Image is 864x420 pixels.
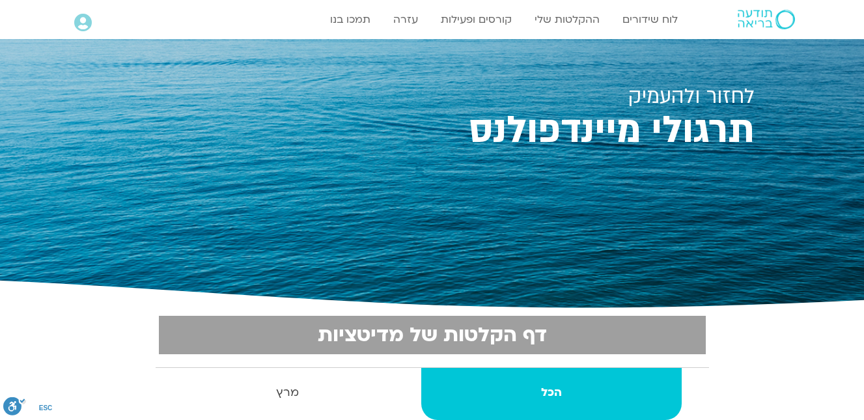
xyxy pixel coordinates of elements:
h2: תרגולי מיינדפולנס [110,113,755,148]
img: תודעה בריאה [738,10,795,29]
a: תמכו בנו [324,7,377,32]
h2: דף הקלטות של מדיטציות [167,324,698,346]
strong: מרץ [157,383,419,402]
a: מרץ [157,368,419,420]
h2: לחזור ולהעמיק [110,85,755,108]
a: לוח שידורים [616,7,684,32]
a: קורסים ופעילות [434,7,518,32]
a: ההקלטות שלי [528,7,606,32]
strong: הכל [421,383,682,402]
a: הכל [421,368,682,420]
a: עזרה [387,7,425,32]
